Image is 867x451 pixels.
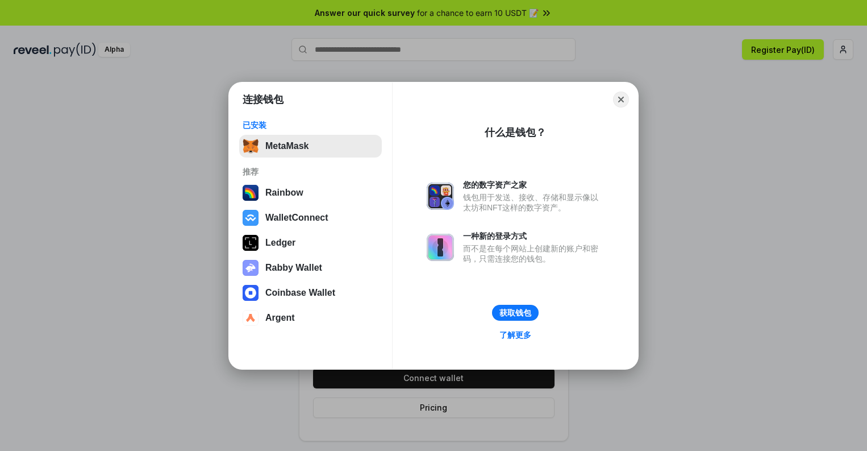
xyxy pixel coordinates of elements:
button: Ledger [239,231,382,254]
div: 推荐 [243,167,378,177]
div: Coinbase Wallet [265,288,335,298]
div: Ledger [265,238,295,248]
button: Coinbase Wallet [239,282,382,304]
img: svg+xml,%3Csvg%20xmlns%3D%22http%3A%2F%2Fwww.w3.org%2F2000%2Fsvg%22%20width%3D%2228%22%20height%3... [243,235,259,251]
div: 什么是钱包？ [485,126,546,139]
a: 了解更多 [493,328,538,342]
img: svg+xml,%3Csvg%20xmlns%3D%22http%3A%2F%2Fwww.w3.org%2F2000%2Fsvg%22%20fill%3D%22none%22%20viewBox... [243,260,259,276]
button: Close [613,92,629,107]
button: Argent [239,307,382,329]
div: 获取钱包 [499,308,531,318]
h1: 连接钱包 [243,93,284,106]
img: svg+xml,%3Csvg%20xmlns%3D%22http%3A%2F%2Fwww.w3.org%2F2000%2Fsvg%22%20fill%3D%22none%22%20viewBox... [427,183,454,210]
button: Rainbow [239,181,382,204]
div: 一种新的登录方式 [463,231,604,241]
button: MetaMask [239,135,382,158]
div: Rabby Wallet [265,263,322,273]
div: 已安装 [243,120,378,130]
img: svg+xml,%3Csvg%20width%3D%22120%22%20height%3D%22120%22%20viewBox%3D%220%200%20120%20120%22%20fil... [243,185,259,201]
div: Rainbow [265,188,303,198]
div: 钱包用于发送、接收、存储和显示像以太坊和NFT这样的数字资产。 [463,192,604,213]
img: svg+xml,%3Csvg%20xmlns%3D%22http%3A%2F%2Fwww.w3.org%2F2000%2Fsvg%22%20fill%3D%22none%22%20viewBox... [427,234,454,261]
div: 了解更多 [499,330,531,340]
div: MetaMask [265,141,309,151]
div: 您的数字资产之家 [463,180,604,190]
button: WalletConnect [239,206,382,229]
button: Rabby Wallet [239,256,382,279]
img: svg+xml,%3Csvg%20width%3D%2228%22%20height%3D%2228%22%20viewBox%3D%220%200%2028%2028%22%20fill%3D... [243,210,259,226]
img: svg+xml,%3Csvg%20width%3D%2228%22%20height%3D%2228%22%20viewBox%3D%220%200%2028%2028%22%20fill%3D... [243,285,259,301]
img: svg+xml,%3Csvg%20width%3D%2228%22%20height%3D%2228%22%20viewBox%3D%220%200%2028%2028%22%20fill%3D... [243,310,259,326]
div: WalletConnect [265,213,328,223]
div: Argent [265,313,295,323]
button: 获取钱包 [492,305,539,321]
img: svg+xml,%3Csvg%20fill%3D%22none%22%20height%3D%2233%22%20viewBox%3D%220%200%2035%2033%22%20width%... [243,138,259,154]
div: 而不是在每个网站上创建新的账户和密码，只需连接您的钱包。 [463,243,604,264]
